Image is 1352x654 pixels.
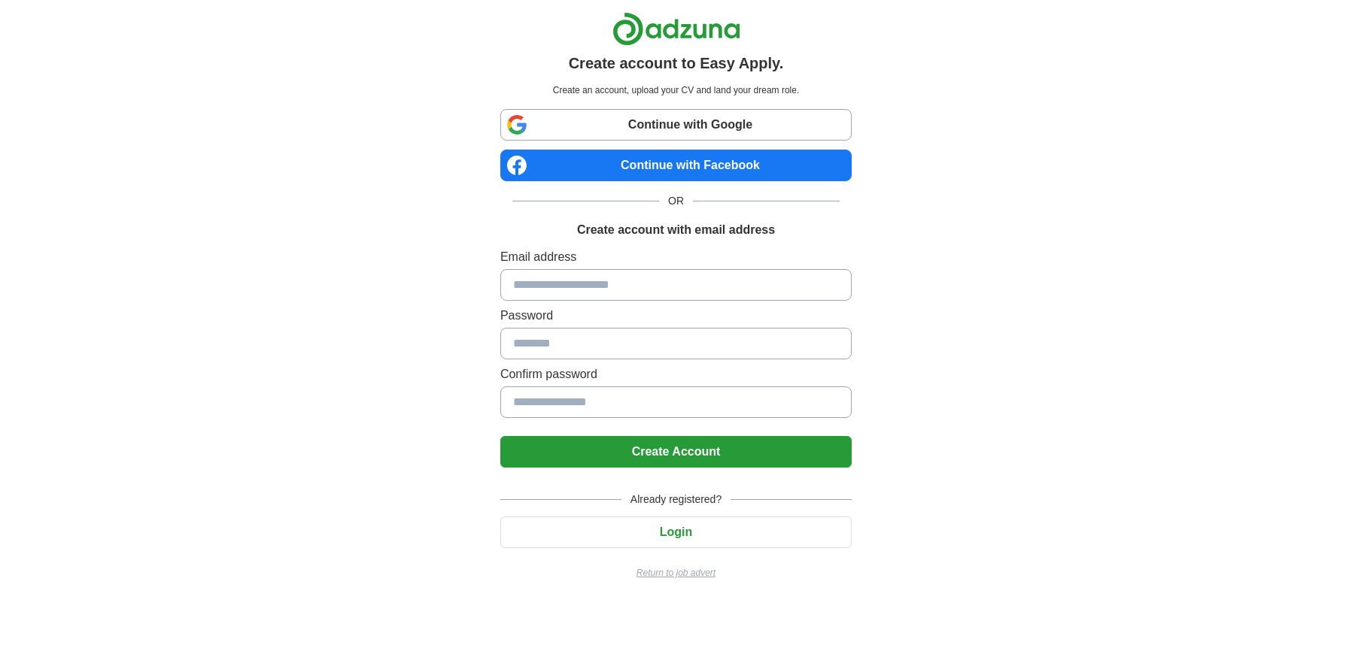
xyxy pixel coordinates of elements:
label: Confirm password [500,365,852,383]
h1: Create account with email address [577,221,775,239]
h1: Create account to Easy Apply. [569,52,784,74]
span: OR [659,193,693,209]
button: Create Account [500,436,852,468]
a: Login [500,525,852,538]
img: Adzuna logo [612,12,740,46]
a: Continue with Google [500,109,852,141]
label: Password [500,307,852,325]
p: Create an account, upload your CV and land your dream role. [503,83,849,97]
span: Already registered? [621,492,731,507]
label: Email address [500,248,852,266]
button: Login [500,516,852,548]
a: Continue with Facebook [500,150,852,181]
a: Return to job advert [500,566,852,580]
